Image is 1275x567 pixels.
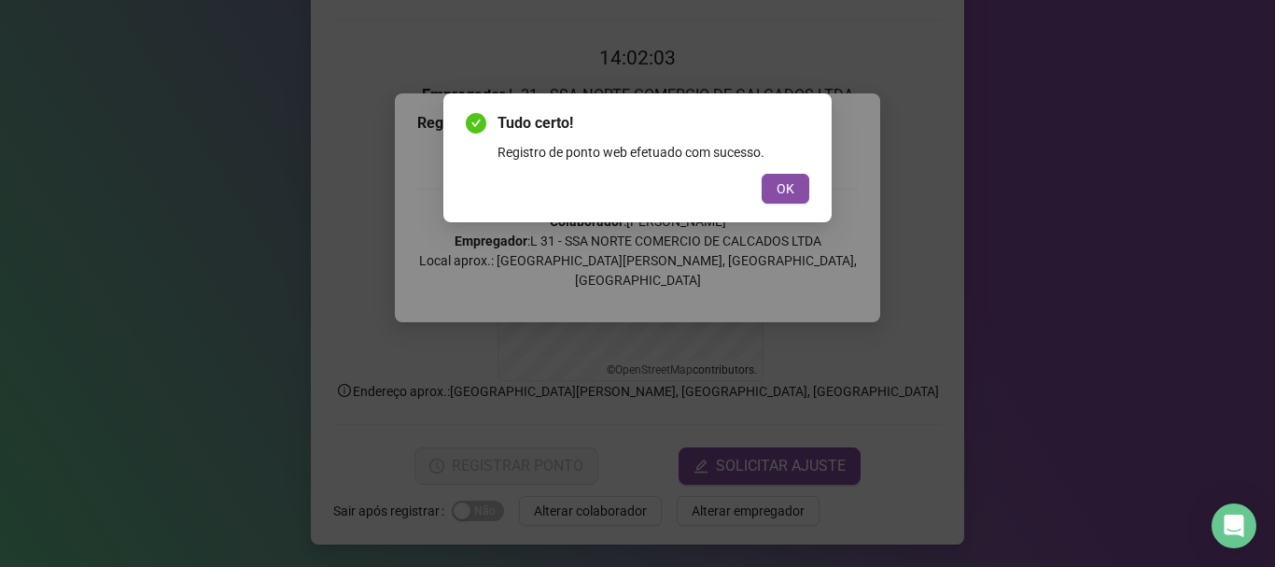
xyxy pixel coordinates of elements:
[1212,503,1256,548] div: Open Intercom Messenger
[466,113,486,134] span: check-circle
[762,174,809,204] button: OK
[497,112,809,135] span: Tudo certo!
[497,142,809,163] div: Registro de ponto web efetuado com sucesso.
[777,178,794,199] span: OK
